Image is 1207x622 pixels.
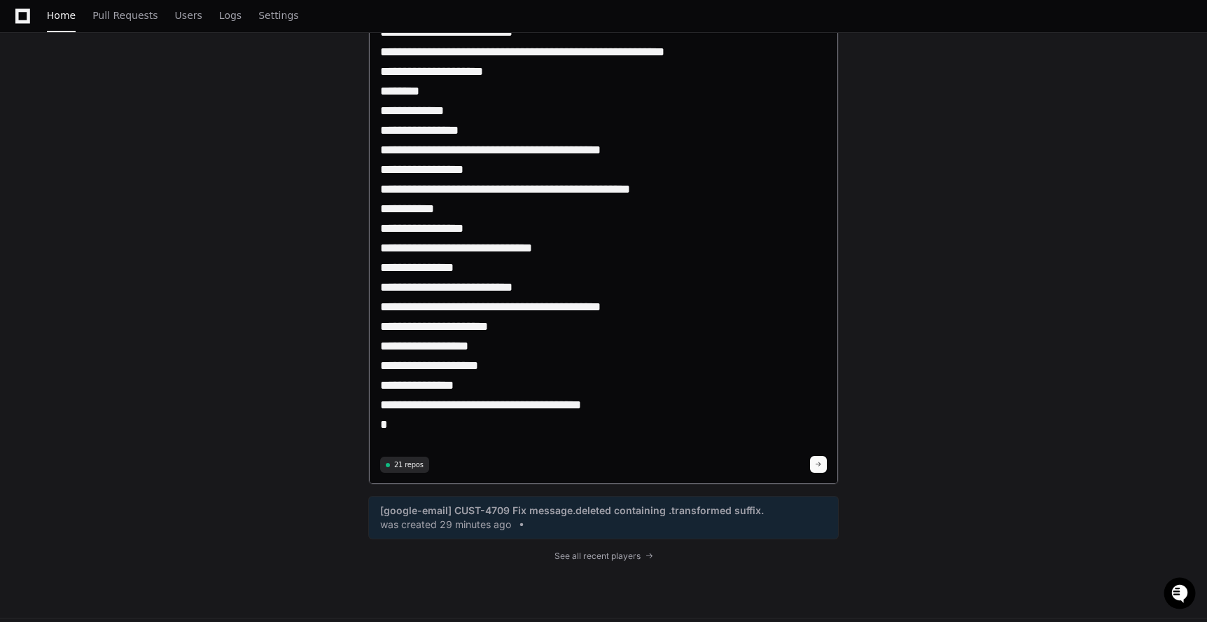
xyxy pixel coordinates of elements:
[554,551,641,562] span: See all recent players
[238,109,255,125] button: Start new chat
[139,147,169,158] span: Pylon
[368,551,839,562] a: See all recent players
[14,104,39,130] img: 1736555170064-99ba0984-63c1-480f-8ee9-699278ef63ed
[47,11,76,20] span: Home
[380,518,511,532] span: was created 29 minutes ago
[380,504,764,518] span: [google-email] CUST-4709 Fix message.deleted containing .transformed suffix.
[175,11,202,20] span: Users
[14,56,255,78] div: Welcome
[48,104,230,118] div: Start new chat
[394,459,424,470] span: 21 repos
[219,11,242,20] span: Logs
[380,504,827,532] a: [google-email] CUST-4709 Fix message.deleted containing .transformed suffix.was created 29 minute...
[92,11,158,20] span: Pull Requests
[99,146,169,158] a: Powered byPylon
[1162,576,1200,614] iframe: Open customer support
[48,118,177,130] div: We're available if you need us!
[258,11,298,20] span: Settings
[14,14,42,42] img: PlayerZero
